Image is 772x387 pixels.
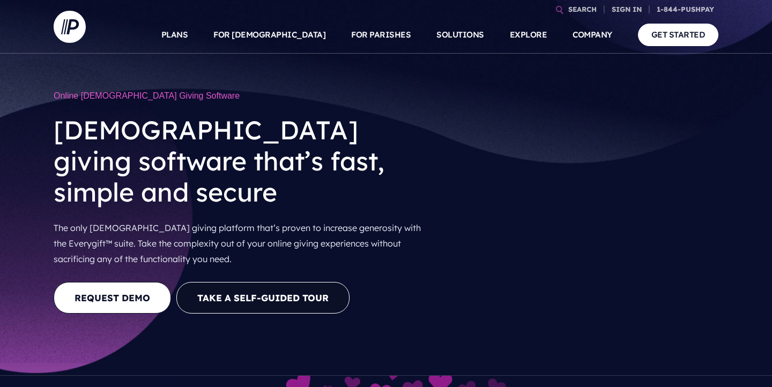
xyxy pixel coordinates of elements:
[161,16,188,54] a: PLANS
[54,282,171,314] a: REQUEST DEMO
[54,216,434,271] p: The only [DEMOGRAPHIC_DATA] giving platform that’s proven to increase generosity with the Everygi...
[213,16,325,54] a: FOR [DEMOGRAPHIC_DATA]
[54,86,434,106] h1: Online [DEMOGRAPHIC_DATA] Giving Software
[510,16,547,54] a: EXPLORE
[436,16,484,54] a: SOLUTIONS
[638,24,719,46] a: GET STARTED
[54,106,434,216] h2: [DEMOGRAPHIC_DATA] giving software that’s fast, simple and secure
[176,282,350,314] button: Take a Self-guided Tour
[573,16,612,54] a: COMPANY
[351,16,411,54] a: FOR PARISHES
